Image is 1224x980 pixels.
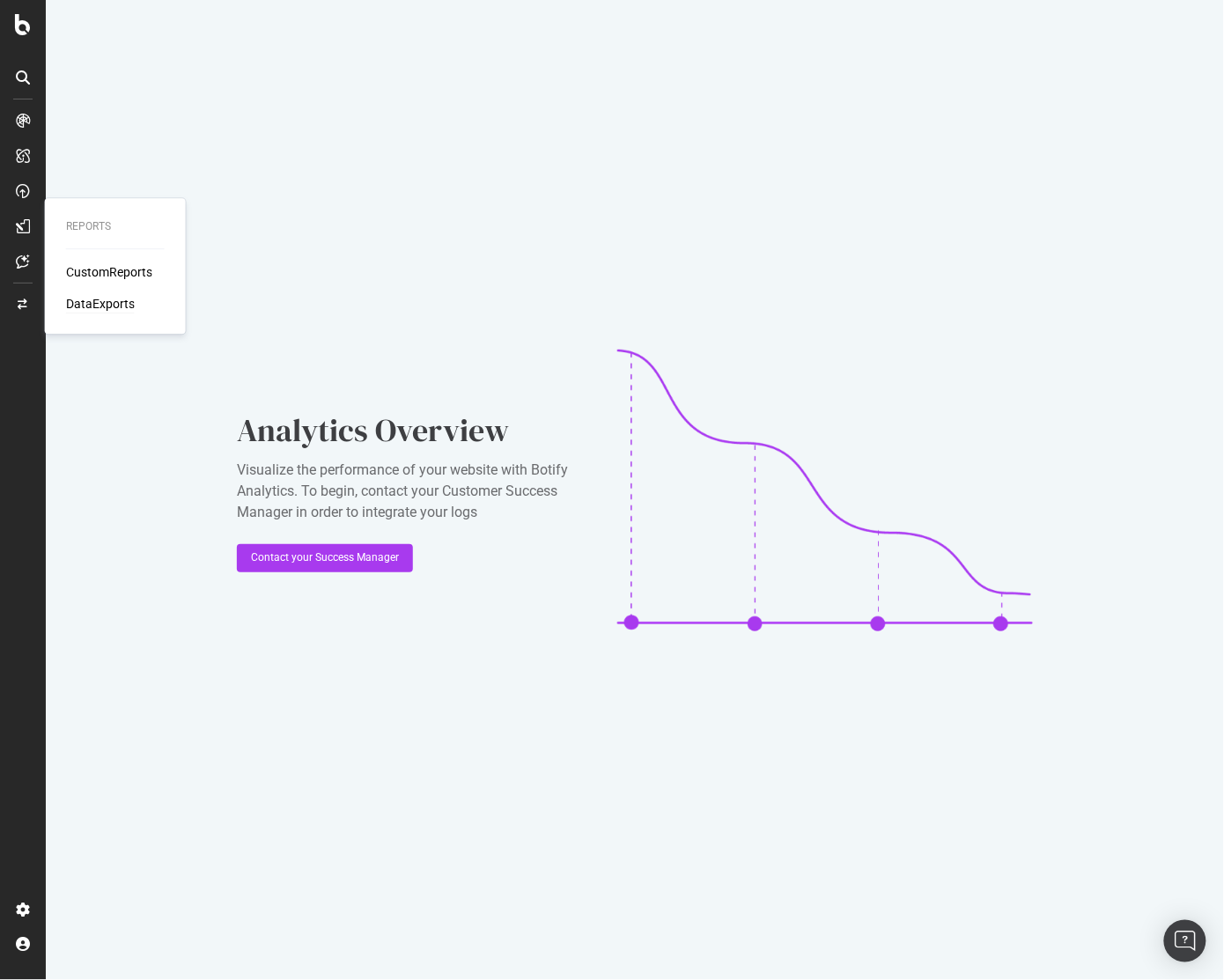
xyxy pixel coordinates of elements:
[237,544,413,572] button: Contact your Success Manager
[237,460,589,523] div: Visualize the performance of your website with Botify Analytics. To begin, contact your Customer ...
[251,550,399,565] div: Contact your Success Manager
[617,350,1033,631] img: CaL_T18e.png
[66,263,152,281] a: CustomReports
[1164,920,1206,962] div: Open Intercom Messenger
[237,409,589,453] div: Analytics Overview
[66,295,135,313] a: DataExports
[66,219,165,234] div: Reports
